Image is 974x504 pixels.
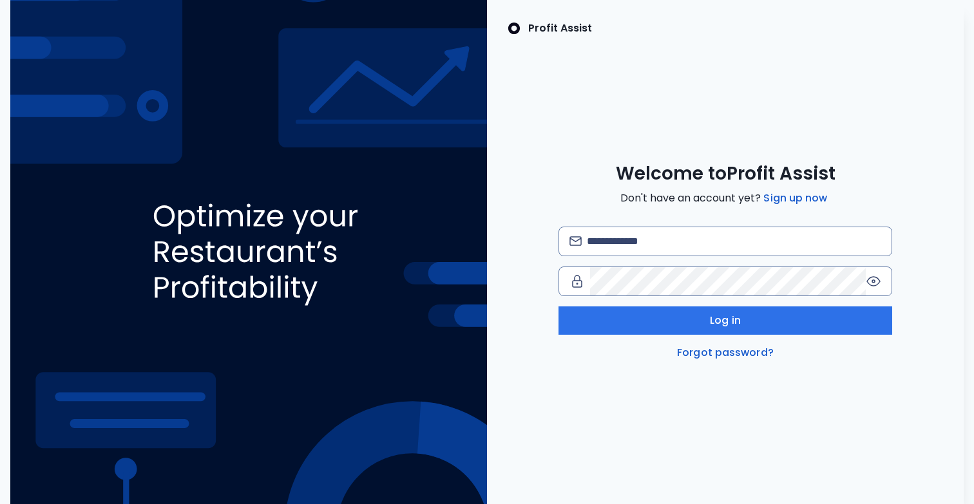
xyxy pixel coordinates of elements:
img: email [569,236,582,246]
span: Welcome to Profit Assist [616,162,836,185]
span: Log in [710,313,741,328]
span: Don't have an account yet? [620,191,830,206]
a: Sign up now [761,191,830,206]
button: Log in [559,306,892,335]
p: Profit Assist [528,21,592,36]
img: SpotOn Logo [508,21,520,36]
a: Forgot password? [674,345,776,360]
